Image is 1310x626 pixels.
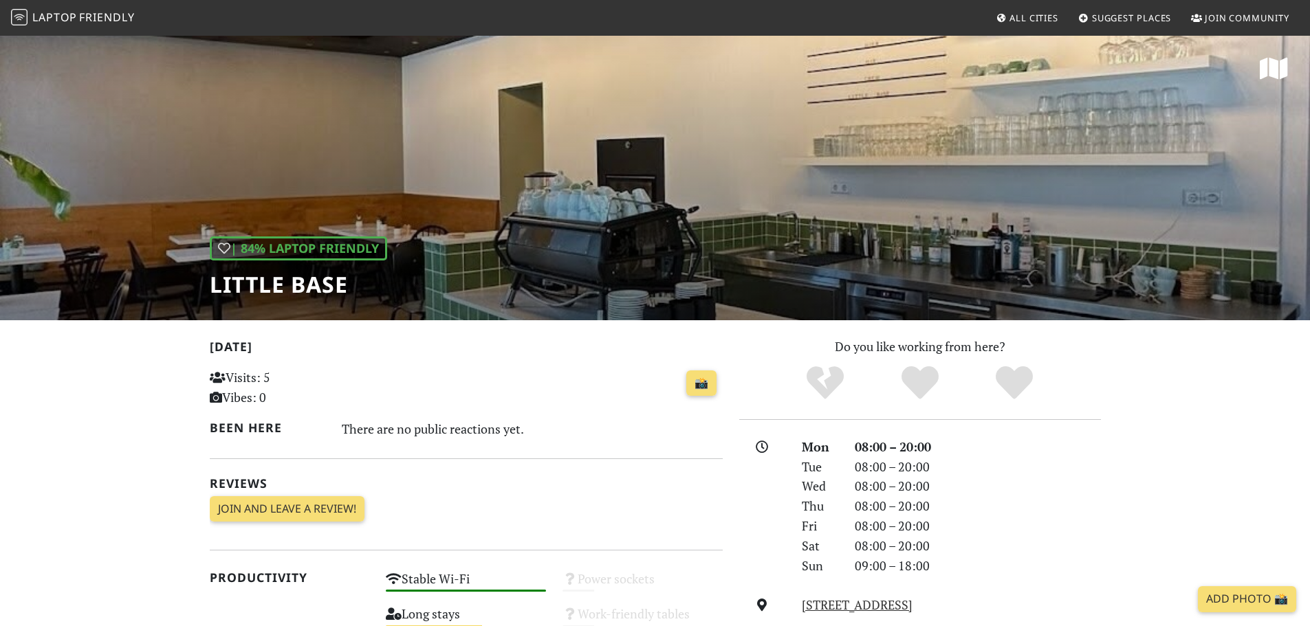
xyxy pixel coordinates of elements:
[990,5,1064,30] a: All Cities
[778,364,873,402] div: No
[210,236,387,260] div: | 84% Laptop Friendly
[210,271,387,298] h1: Little Base
[79,10,134,25] span: Friendly
[11,9,28,25] img: LaptopFriendly
[11,6,135,30] a: LaptopFriendly LaptopFriendly
[210,339,723,359] h2: [DATE]
[210,476,723,491] h2: Reviews
[847,496,1109,516] div: 08:00 – 20:00
[794,457,846,477] div: Tue
[1073,5,1177,30] a: Suggest Places
[794,516,846,536] div: Fri
[210,496,364,522] a: Join and leave a review!
[1205,12,1289,24] span: Join Community
[847,476,1109,496] div: 08:00 – 20:00
[794,476,846,496] div: Wed
[210,421,326,435] h2: Been here
[554,568,731,603] div: Power sockets
[210,368,370,407] p: Visits: 5 Vibes: 0
[847,457,1109,477] div: 08:00 – 20:00
[847,556,1109,576] div: 09:00 – 18:00
[794,496,846,516] div: Thu
[802,596,913,613] a: [STREET_ADDRESS]
[210,570,370,585] h2: Productivity
[794,437,846,457] div: Mon
[686,370,717,396] a: 📸
[739,337,1101,357] p: Do you like working from here?
[847,437,1109,457] div: 08:00 – 20:00
[794,536,846,556] div: Sat
[342,418,723,440] div: There are no public reactions yet.
[378,568,554,603] div: Stable Wi-Fi
[1092,12,1172,24] span: Suggest Places
[1198,586,1296,612] a: Add Photo 📸
[873,364,968,402] div: Yes
[1186,5,1295,30] a: Join Community
[32,10,77,25] span: Laptop
[847,536,1109,556] div: 08:00 – 20:00
[967,364,1062,402] div: Definitely!
[794,556,846,576] div: Sun
[1009,12,1058,24] span: All Cities
[847,516,1109,536] div: 08:00 – 20:00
